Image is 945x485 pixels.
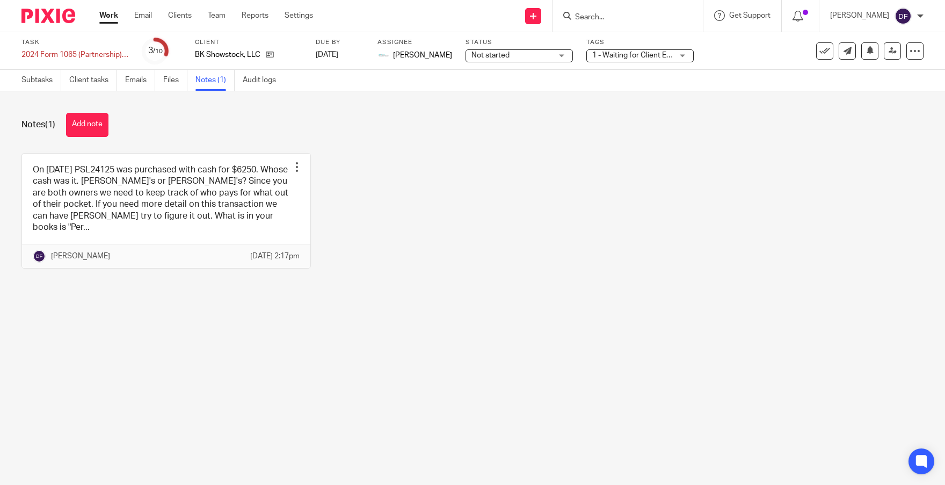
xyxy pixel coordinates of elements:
[586,38,694,47] label: Tags
[51,251,110,262] p: [PERSON_NAME]
[208,10,226,21] a: Team
[377,49,390,62] img: _Logo.png
[153,48,163,54] small: /10
[21,70,61,91] a: Subtasks
[377,38,452,47] label: Assignee
[21,49,129,60] div: 2024 Form 1065 (Partnership) - 2024
[21,38,129,47] label: Task
[574,13,671,23] input: Search
[242,10,268,21] a: Reports
[21,119,55,131] h1: Notes
[125,70,155,91] a: Emails
[592,52,764,59] span: 1 - Waiting for Client Email - Questions/Records + 2
[895,8,912,25] img: svg%3E
[466,38,573,47] label: Status
[148,45,163,57] div: 3
[69,70,117,91] a: Client tasks
[66,113,108,137] button: Add note
[195,70,235,91] a: Notes (1)
[393,50,452,61] span: [PERSON_NAME]
[729,12,770,19] span: Get Support
[195,38,302,47] label: Client
[99,10,118,21] a: Work
[830,10,889,21] p: [PERSON_NAME]
[243,70,284,91] a: Audit logs
[21,9,75,23] img: Pixie
[33,250,46,263] img: svg%3E
[316,51,338,59] span: [DATE]
[45,120,55,129] span: (1)
[316,38,364,47] label: Due by
[250,251,300,262] p: [DATE] 2:17pm
[168,10,192,21] a: Clients
[163,70,187,91] a: Files
[195,49,260,60] p: BK Showstock, LLC
[285,10,313,21] a: Settings
[134,10,152,21] a: Email
[471,52,510,59] span: Not started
